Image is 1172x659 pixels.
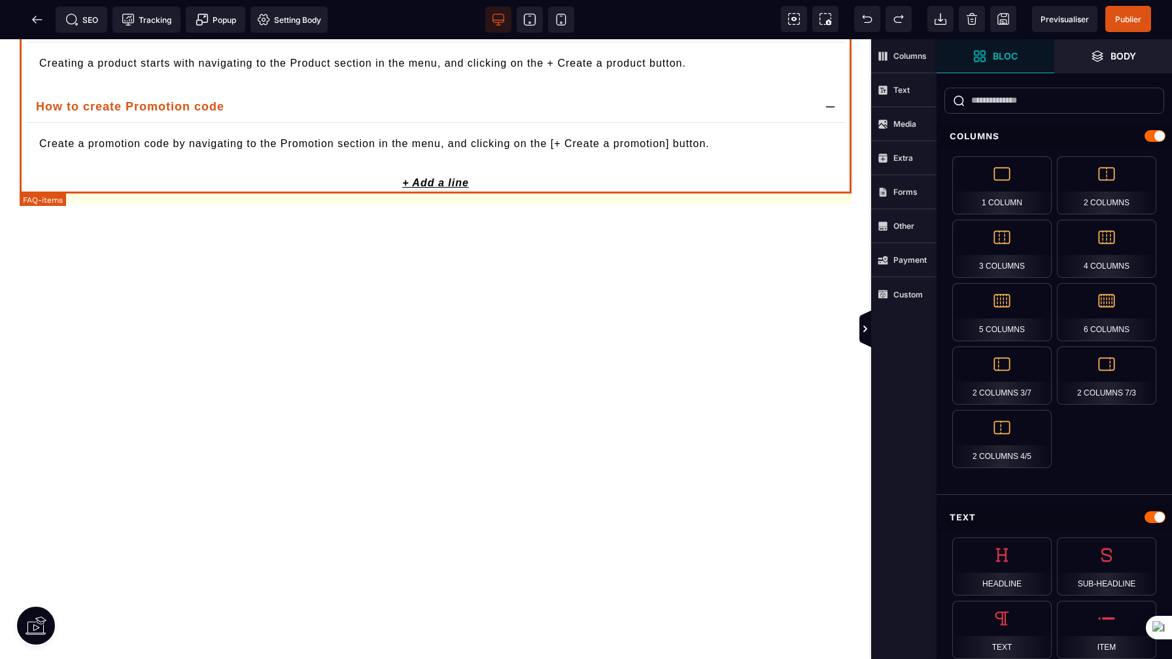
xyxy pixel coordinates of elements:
strong: Columns [893,51,927,61]
span: View components [781,6,807,32]
p: How to create Promotion code [36,58,812,76]
span: Preview [1032,6,1097,32]
div: 2 Columns 7/3 [1057,346,1156,405]
p: Creating a product starts with navigating to the Product section in the menu, and clicking on the... [39,16,832,32]
p: + Add a line [20,132,852,156]
div: 6 Columns [1057,283,1156,341]
div: 5 Columns [952,283,1052,341]
span: Previsualiser [1041,14,1089,24]
div: Columns [937,124,1172,148]
strong: Body [1111,51,1136,61]
div: Text [937,505,1172,530]
p: Create a promotion code by navigating to the Promotion section in the menu, and clicking on the [... [39,97,832,112]
span: Open Layer Manager [1054,39,1172,73]
div: 2 Columns 4/5 [952,410,1052,468]
div: 3 Columns [952,220,1052,278]
strong: Media [893,119,916,129]
span: Open Blocks [937,39,1054,73]
strong: Text [893,85,910,95]
span: Publier [1115,14,1141,24]
span: Setting Body [257,13,321,26]
strong: Bloc [993,51,1018,61]
span: Tracking [122,13,171,26]
span: SEO [65,13,98,26]
div: Item [1057,601,1156,659]
div: 1 Column [952,156,1052,214]
span: Screenshot [812,6,838,32]
strong: Forms [893,187,918,197]
span: Popup [196,13,236,26]
div: Text [952,601,1052,659]
div: 4 Columns [1057,220,1156,278]
strong: Custom [893,290,923,299]
div: 2 Columns [1057,156,1156,214]
strong: Payment [893,255,927,265]
div: Sub-Headline [1057,537,1156,596]
div: 2 Columns 3/7 [952,346,1052,405]
strong: Other [893,221,914,231]
div: Headline [952,537,1052,596]
strong: Extra [893,153,913,163]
